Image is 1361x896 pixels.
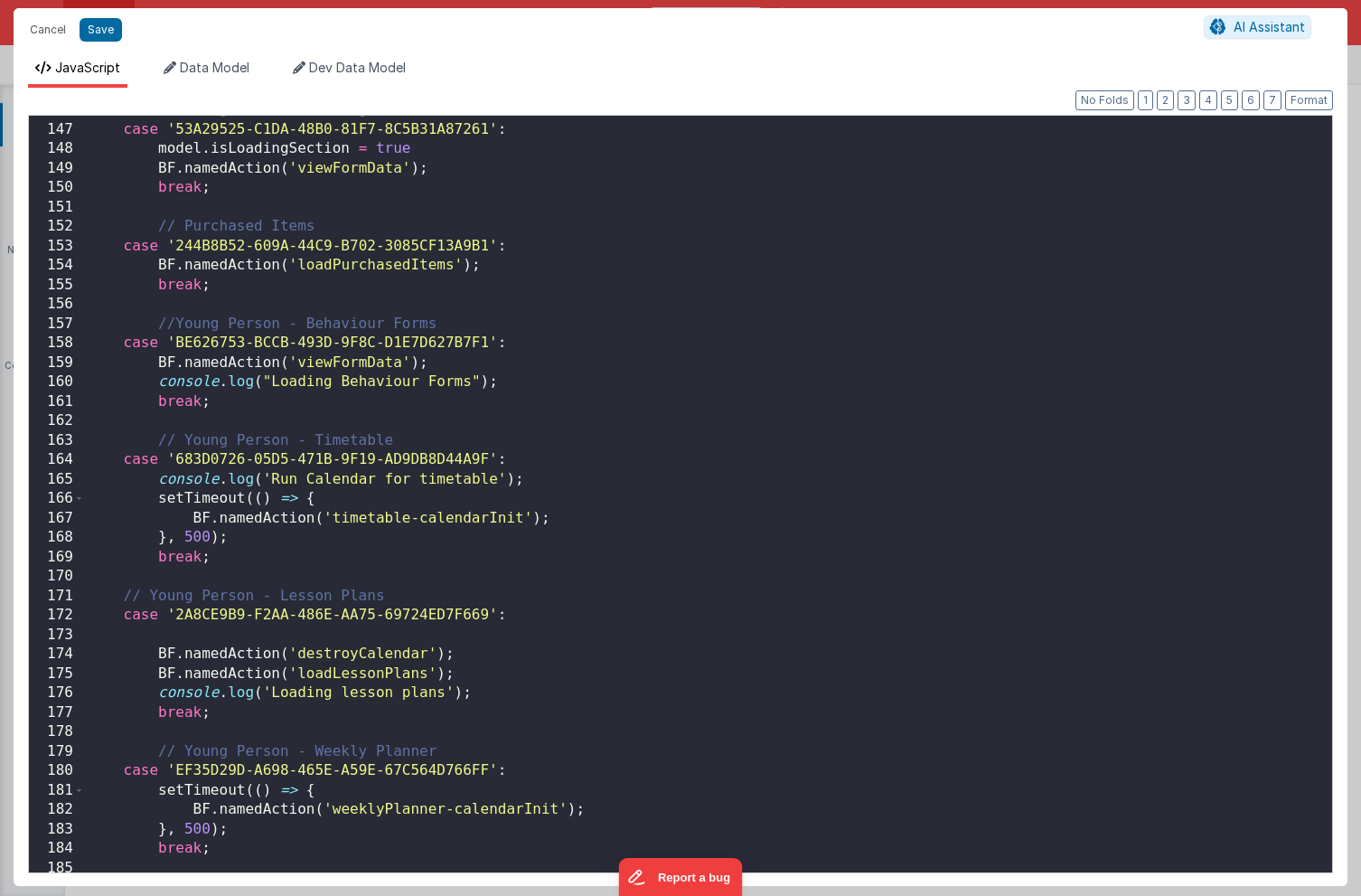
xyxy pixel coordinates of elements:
[180,60,249,75] span: Data Model
[1157,90,1174,110] button: 2
[29,237,85,257] div: 153
[1075,90,1134,110] button: No Folds
[29,276,85,296] div: 155
[29,742,85,762] div: 179
[1263,90,1281,110] button: 7
[29,354,85,373] div: 159
[1242,90,1260,110] button: 6
[21,17,75,42] button: Cancel
[29,256,85,276] div: 154
[309,60,406,75] span: Dev Data Model
[29,781,85,801] div: 181
[29,761,85,781] div: 180
[29,567,85,587] div: 170
[29,295,85,315] div: 156
[29,839,85,859] div: 184
[80,18,122,42] button: Save
[29,450,85,470] div: 164
[29,489,85,509] div: 166
[29,159,85,179] div: 149
[29,120,85,140] div: 147
[29,800,85,820] div: 182
[1199,90,1217,110] button: 4
[1178,90,1196,110] button: 3
[1285,90,1333,110] button: Format
[1204,15,1311,39] button: AI Assistant
[29,178,85,198] div: 150
[29,139,85,159] div: 148
[29,859,85,879] div: 185
[29,528,85,548] div: 168
[1221,90,1238,110] button: 5
[29,684,85,703] div: 176
[29,626,85,646] div: 173
[619,858,743,896] iframe: Marker.io feedback button
[29,820,85,840] div: 183
[29,665,85,684] div: 175
[1138,90,1153,110] button: 1
[29,548,85,568] div: 169
[29,470,85,490] div: 165
[29,411,85,431] div: 162
[29,645,85,665] div: 174
[29,392,85,412] div: 161
[29,722,85,742] div: 178
[29,315,85,335] div: 157
[29,703,85,723] div: 177
[29,509,85,529] div: 167
[29,606,85,626] div: 172
[29,373,85,392] div: 160
[55,60,120,75] span: JavaScript
[29,431,85,451] div: 163
[29,334,85,354] div: 158
[1234,19,1305,34] span: AI Assistant
[29,587,85,607] div: 171
[29,198,85,218] div: 151
[29,217,85,237] div: 152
